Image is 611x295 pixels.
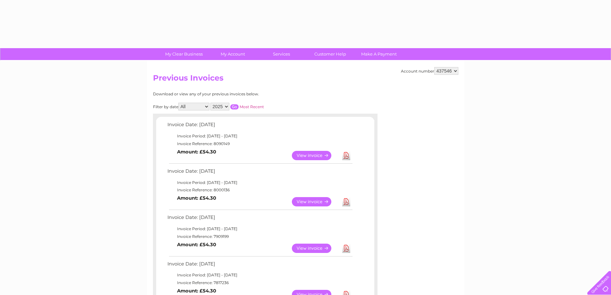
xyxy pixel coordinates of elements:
b: Amount: £54.30 [177,288,216,294]
div: Filter by date [153,103,321,110]
td: Invoice Date: [DATE] [166,120,353,132]
td: Invoice Reference: 7909199 [166,233,353,240]
td: Invoice Period: [DATE] - [DATE] [166,179,353,187]
td: Invoice Period: [DATE] - [DATE] [166,132,353,140]
div: Download or view any of your previous invoices below. [153,92,321,96]
div: Account number [401,67,458,75]
a: My Clear Business [157,48,210,60]
td: Invoice Reference: 8090149 [166,140,353,148]
h2: Previous Invoices [153,74,458,86]
a: Download [342,151,350,160]
b: Amount: £54.30 [177,195,216,201]
b: Amount: £54.30 [177,242,216,247]
td: Invoice Date: [DATE] [166,213,353,225]
a: My Account [206,48,259,60]
a: Download [342,244,350,253]
a: View [292,244,339,253]
a: View [292,197,339,206]
b: Amount: £54.30 [177,149,216,155]
td: Invoice Reference: 8000136 [166,186,353,194]
a: Download [342,197,350,206]
a: View [292,151,339,160]
td: Invoice Period: [DATE] - [DATE] [166,271,353,279]
a: Make A Payment [352,48,405,60]
td: Invoice Date: [DATE] [166,260,353,272]
a: Services [255,48,308,60]
a: Most Recent [240,104,264,109]
td: Invoice Reference: 7817236 [166,279,353,287]
td: Invoice Date: [DATE] [166,167,353,179]
td: Invoice Period: [DATE] - [DATE] [166,225,353,233]
a: Customer Help [304,48,357,60]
